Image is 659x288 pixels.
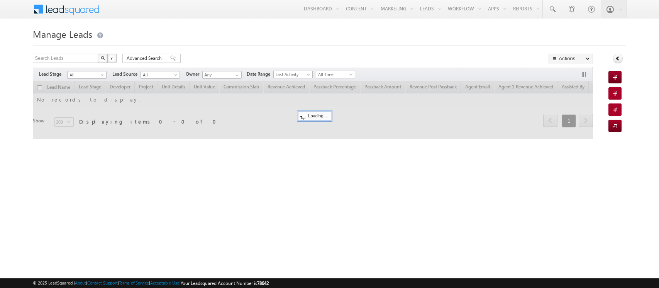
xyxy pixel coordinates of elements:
[181,280,269,286] span: Your Leadsquared Account Number is
[112,71,141,78] span: Lead Source
[549,54,593,63] button: Actions
[298,111,331,120] div: Loading...
[257,280,269,286] span: 78642
[107,54,117,63] button: ?
[274,71,310,78] span: Last Activity
[231,71,241,79] a: Show All Items
[141,71,178,78] span: All
[202,71,242,79] input: Type to Search
[119,280,149,285] a: Terms of Service
[316,71,355,78] a: All Time
[101,56,105,60] img: Search
[87,280,118,285] a: Contact Support
[273,71,313,78] a: Last Activity
[150,280,180,285] a: Acceptable Use
[68,71,104,78] span: All
[127,55,164,62] span: Advanced Search
[67,71,107,79] a: All
[316,71,353,78] span: All Time
[39,71,67,78] span: Lead Stage
[110,55,114,61] span: ?
[247,71,273,78] span: Date Range
[33,280,269,287] span: © 2025 LeadSquared | | | | |
[33,28,92,40] span: Manage Leads
[75,280,86,285] a: About
[186,71,202,78] span: Owner
[141,71,180,79] a: All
